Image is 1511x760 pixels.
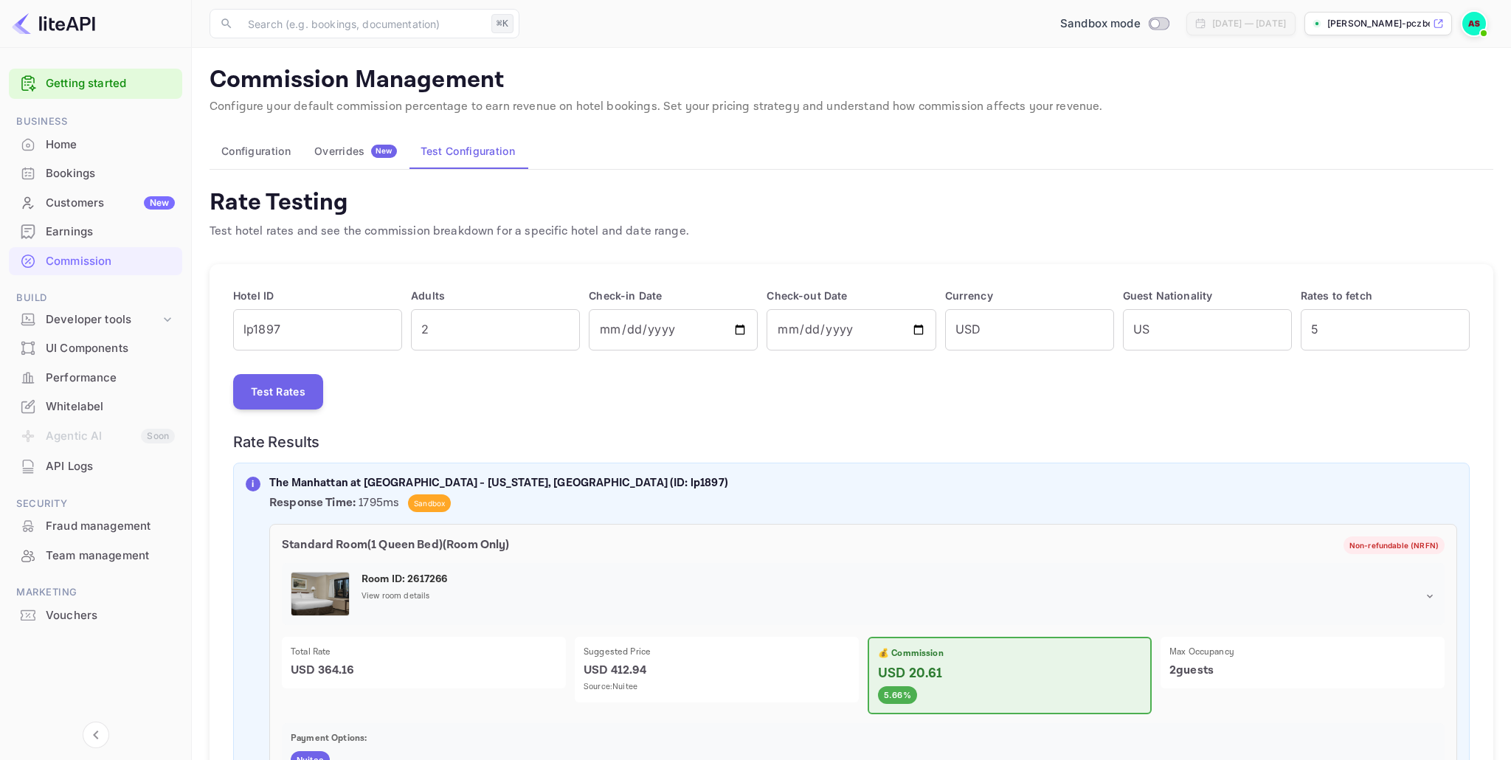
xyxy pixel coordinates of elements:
[83,722,109,748] button: Collapse navigation
[46,370,175,387] div: Performance
[408,498,451,509] span: Sandbox
[46,458,175,475] div: API Logs
[9,393,182,421] div: Whitelabel
[233,374,323,410] button: Test Rates
[362,572,1436,587] p: Room ID: 2617266
[362,590,430,603] p: View room details
[9,542,182,569] a: Team management
[46,547,175,564] div: Team management
[9,114,182,130] span: Business
[252,477,254,491] p: i
[362,590,1436,603] div: View room details
[9,247,182,276] div: Commission
[1123,288,1292,303] p: Guest Nationality
[767,288,936,303] p: Check-out Date
[233,309,402,350] input: e.g., lp1897
[314,145,397,158] div: Overrides
[491,14,514,33] div: ⌘K
[144,196,175,210] div: New
[1462,12,1486,35] img: Andreas Stefanis
[945,309,1114,350] input: USD
[9,452,182,480] a: API Logs
[9,496,182,512] span: Security
[9,393,182,420] a: Whitelabel
[46,137,175,153] div: Home
[46,398,175,415] div: Whitelabel
[210,223,689,241] p: Test hotel rates and see the commission breakdown for a specific hotel and date range.
[878,647,1141,660] p: 💰 Commission
[9,452,182,481] div: API Logs
[46,607,175,624] div: Vouchers
[1212,17,1286,30] div: [DATE] — [DATE]
[46,195,175,212] div: Customers
[233,433,1470,451] h6: Rate Results
[9,131,182,159] div: Home
[282,536,510,554] p: Standard Room(1 Queen Bed) ( Room Only )
[411,288,580,303] p: Adults
[9,334,182,363] div: UI Components
[233,288,402,303] p: Hotel ID
[9,584,182,601] span: Marketing
[291,732,1436,745] p: Payment Options:
[291,646,557,659] p: Total Rate
[12,12,95,35] img: LiteAPI logo
[210,98,1493,116] p: Configure your default commission percentage to earn revenue on hotel bookings. Set your pricing ...
[1169,662,1436,680] p: 2 guests
[9,189,182,216] a: CustomersNew
[210,134,302,169] button: Configuration
[9,542,182,570] div: Team management
[46,165,175,182] div: Bookings
[9,364,182,391] a: Performance
[9,512,182,539] a: Fraud management
[9,601,182,630] div: Vouchers
[210,66,1493,95] p: Commission Management
[584,646,850,659] p: Suggested Price
[9,69,182,99] div: Getting started
[9,218,182,246] div: Earnings
[269,495,356,511] strong: Response Time:
[46,224,175,241] div: Earnings
[9,218,182,245] a: Earnings
[9,131,182,158] a: Home
[291,573,349,615] img: Room
[1060,15,1141,32] span: Sandbox mode
[239,9,485,38] input: Search (e.g. bookings, documentation)
[9,601,182,629] a: Vouchers
[1301,288,1470,303] p: Rates to fetch
[9,159,182,187] a: Bookings
[409,134,527,169] button: Test Configuration
[878,689,917,702] span: 5.66%
[269,494,1457,512] p: 1795ms
[210,187,689,217] h4: Rate Testing
[269,475,1457,492] p: The Manhattan at [GEOGRAPHIC_DATA] - [US_STATE], [GEOGRAPHIC_DATA] (ID: lp1897)
[1327,17,1430,30] p: [PERSON_NAME]-pczbe...
[9,307,182,333] div: Developer tools
[9,159,182,188] div: Bookings
[1123,309,1292,350] input: US
[46,518,175,535] div: Fraud management
[46,340,175,357] div: UI Components
[584,662,850,680] p: USD 412.94
[1054,15,1175,32] div: Switch to Production mode
[878,663,1141,683] p: USD 20.61
[9,189,182,218] div: CustomersNew
[9,247,182,274] a: Commission
[46,253,175,270] div: Commission
[589,288,758,303] p: Check-in Date
[9,290,182,306] span: Build
[9,512,182,541] div: Fraud management
[584,681,850,694] p: Source: Nuitee
[371,146,397,156] span: New
[291,662,557,680] p: USD 364.16
[46,311,160,328] div: Developer tools
[46,75,175,92] a: Getting started
[1344,540,1445,551] span: Non-refundable (NRFN)
[9,364,182,393] div: Performance
[9,334,182,362] a: UI Components
[1169,646,1436,659] p: Max Occupancy
[945,288,1114,303] p: Currency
